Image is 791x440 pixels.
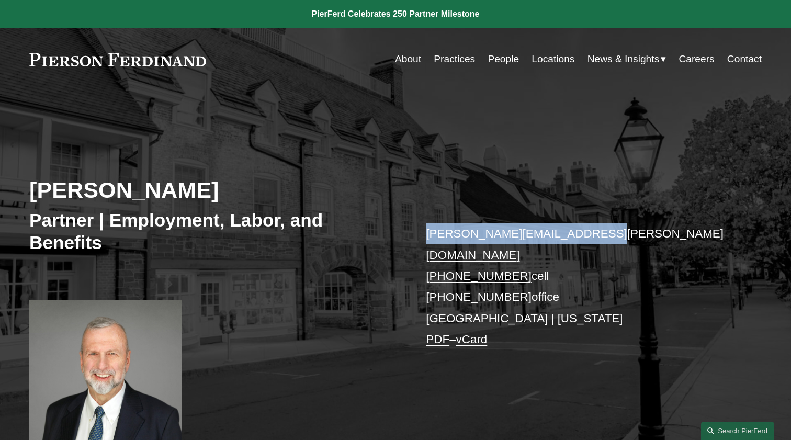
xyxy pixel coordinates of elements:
a: Contact [727,49,762,69]
span: News & Insights [587,50,660,69]
h2: [PERSON_NAME] [29,176,395,204]
a: folder dropdown [587,49,666,69]
a: Practices [434,49,475,69]
a: Careers [679,49,714,69]
a: [PHONE_NUMBER] [426,269,532,283]
a: vCard [456,333,488,346]
a: People [488,49,519,69]
a: Locations [532,49,574,69]
a: About [395,49,421,69]
a: Search this site [701,422,774,440]
p: cell office [GEOGRAPHIC_DATA] | [US_STATE] – [426,223,731,350]
h3: Partner | Employment, Labor, and Benefits [29,209,395,254]
a: [PERSON_NAME][EMAIL_ADDRESS][PERSON_NAME][DOMAIN_NAME] [426,227,724,261]
a: PDF [426,333,449,346]
a: [PHONE_NUMBER] [426,290,532,303]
